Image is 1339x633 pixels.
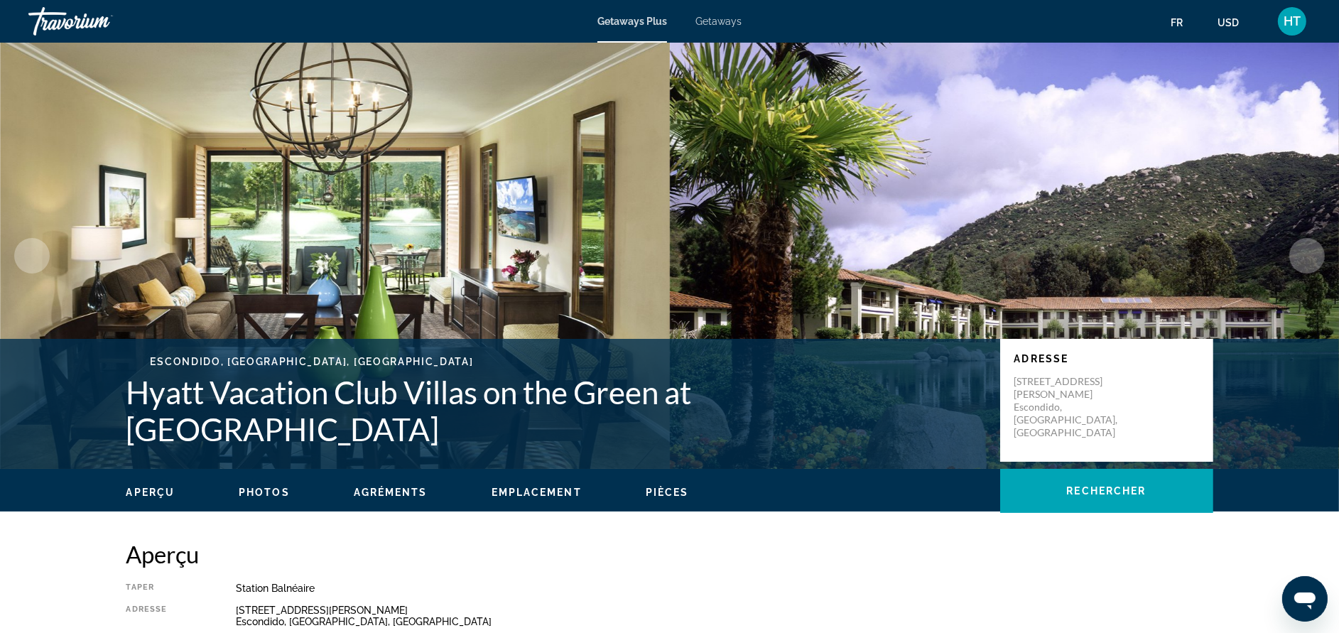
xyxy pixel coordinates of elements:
span: Aperçu [126,487,175,498]
button: Agréments [354,486,428,499]
span: Photos [239,487,290,498]
span: Rechercher [1067,485,1146,497]
a: Getaways [695,16,742,27]
h2: Aperçu [126,540,1213,568]
span: Agréments [354,487,428,498]
a: Travorium [28,3,170,40]
button: User Menu [1274,6,1311,36]
span: fr [1171,17,1183,28]
span: Emplacement [492,487,582,498]
div: Taper [126,583,200,594]
div: Adresse [126,605,200,627]
a: Getaways Plus [597,16,667,27]
span: USD [1218,17,1239,28]
span: Escondido, [GEOGRAPHIC_DATA], [GEOGRAPHIC_DATA] [151,356,474,367]
h1: Hyatt Vacation Club Villas on the Green at [GEOGRAPHIC_DATA] [126,374,986,448]
span: HT [1284,14,1301,28]
p: [STREET_ADDRESS][PERSON_NAME] Escondido, [GEOGRAPHIC_DATA], [GEOGRAPHIC_DATA] [1014,375,1128,439]
button: Change currency [1218,12,1252,33]
button: Next image [1289,238,1325,274]
div: Station balnéaire [236,583,1213,594]
button: Change language [1171,12,1196,33]
button: Rechercher [1000,469,1213,513]
iframe: Bouton de lancement de la fenêtre de messagerie [1282,576,1328,622]
button: Emplacement [492,486,582,499]
button: Aperçu [126,486,175,499]
button: Photos [239,486,290,499]
span: Pièces [646,487,689,498]
button: Pièces [646,486,689,499]
div: [STREET_ADDRESS][PERSON_NAME] Escondido, [GEOGRAPHIC_DATA], [GEOGRAPHIC_DATA] [236,605,1213,627]
p: Adresse [1014,353,1199,364]
button: Previous image [14,238,50,274]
